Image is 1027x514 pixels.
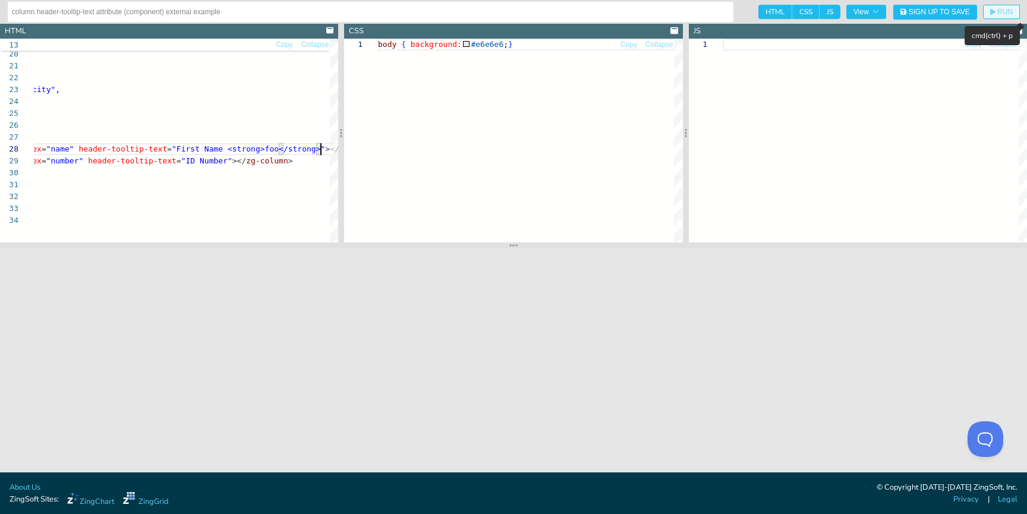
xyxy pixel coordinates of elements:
span: JS [820,5,840,19]
button: Copy [620,39,638,51]
div: © Copyright [DATE]-[DATE] ZingSoft, Inc. [877,482,1017,494]
button: Sign Up to Save [893,5,977,20]
span: "First Name <strong>foo</strong>" [172,144,325,153]
a: About Us [10,482,40,493]
span: "name" [46,144,74,153]
span: Collapse [301,41,329,48]
span: cmd(ctrl) + p [972,31,1013,40]
iframe: Toggle Customer Support [968,421,1003,457]
span: zg-column [246,156,288,165]
div: checkbox-group [758,5,840,19]
span: Collapse [990,41,1017,48]
span: ZingSoft Sites: [10,494,59,505]
div: HTML [5,26,26,37]
span: Collapse [645,41,673,48]
span: background: [411,40,462,49]
span: body [378,40,396,49]
button: Copy [276,39,294,51]
button: View [846,5,886,19]
span: = [42,156,46,165]
span: ></ [232,156,246,165]
div: CSS [349,26,364,37]
div: 1 [689,39,707,51]
span: Copy [276,41,293,48]
span: RUN [997,8,1013,15]
span: Copy [965,41,981,48]
span: { [401,40,406,49]
div: 1 [344,39,363,51]
span: "ID Number" [181,156,232,165]
span: Copy [620,41,637,48]
button: Collapse [645,39,674,51]
span: "number" [46,156,84,165]
span: | [988,494,990,505]
span: HTML [758,5,792,19]
a: ZingGrid [123,492,168,507]
a: Legal [998,494,1017,505]
span: } [508,40,513,49]
span: header-tooltip-text [88,156,177,165]
span: = [177,156,181,165]
button: RUN [983,5,1020,19]
div: JS [694,26,701,37]
a: Privacy [953,494,979,505]
span: View [853,8,879,15]
span: #e6e6e6 [471,40,504,49]
button: Copy [964,39,982,51]
span: Sign Up to Save [909,8,970,15]
span: = [42,144,46,153]
a: ZingChart [67,492,114,507]
input: Untitled Demo [12,2,729,21]
span: > [288,156,293,165]
span: , [55,85,60,94]
button: Collapse [301,39,330,51]
span: ></ [325,144,339,153]
span: = [167,144,172,153]
span: ; [504,40,509,49]
span: header-tooltip-text [79,144,168,153]
span: CSS [792,5,820,19]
